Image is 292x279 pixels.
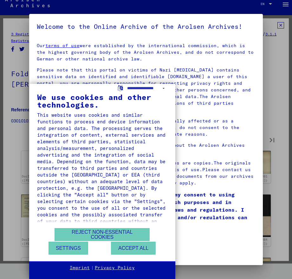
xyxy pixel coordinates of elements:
button: Settings [49,242,88,255]
div: We use cookies and other technologies. [37,93,167,108]
div: This website uses cookies and similar functions to process end device information and personal da... [37,112,167,231]
button: Reject non-essential cookies [55,228,150,241]
button: Accept all [111,242,156,255]
a: Imprint [70,265,90,271]
a: Privacy Policy [95,265,135,271]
